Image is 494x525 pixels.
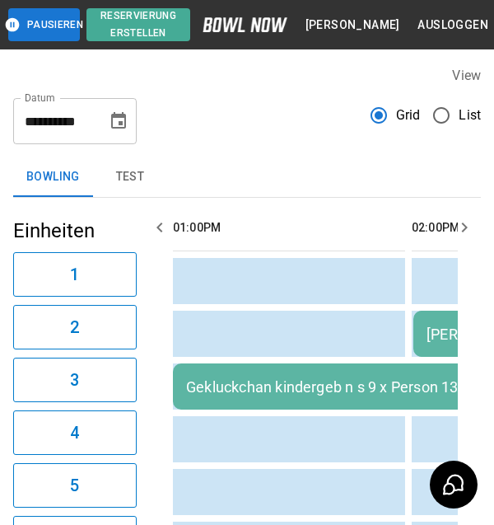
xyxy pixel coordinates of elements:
[70,472,79,499] h6: 5
[102,105,135,138] button: Choose date, selected date is 13. Sep. 2025
[13,157,93,197] button: Bowling
[70,367,79,393] h6: 3
[452,68,481,83] label: View
[86,8,190,41] button: Reservierung erstellen
[300,10,405,40] button: [PERSON_NAME]
[13,218,137,244] h5: Einheiten
[203,17,287,33] img: logo
[396,105,421,125] span: Grid
[70,420,79,446] h6: 4
[173,204,405,251] th: 01:00PM
[13,157,481,197] div: inventory tabs
[13,410,137,455] button: 4
[13,252,137,297] button: 1
[412,10,494,40] button: Ausloggen
[8,8,80,41] button: Pausieren
[13,305,137,349] button: 2
[70,261,79,288] h6: 1
[93,157,167,197] button: test
[13,358,137,402] button: 3
[13,463,137,508] button: 5
[70,314,79,340] h6: 2
[459,105,481,125] span: List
